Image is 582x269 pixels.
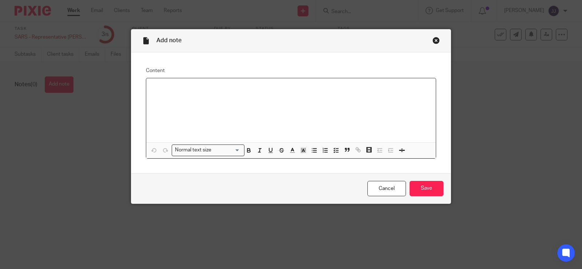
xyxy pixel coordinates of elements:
input: Save [410,181,443,197]
input: Search for option [214,146,240,154]
div: Search for option [172,145,244,156]
span: Add note [156,37,182,43]
span: Normal text size [174,146,213,154]
label: Content [146,67,436,74]
a: Cancel [367,181,406,197]
div: Close this dialog window [432,37,440,44]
